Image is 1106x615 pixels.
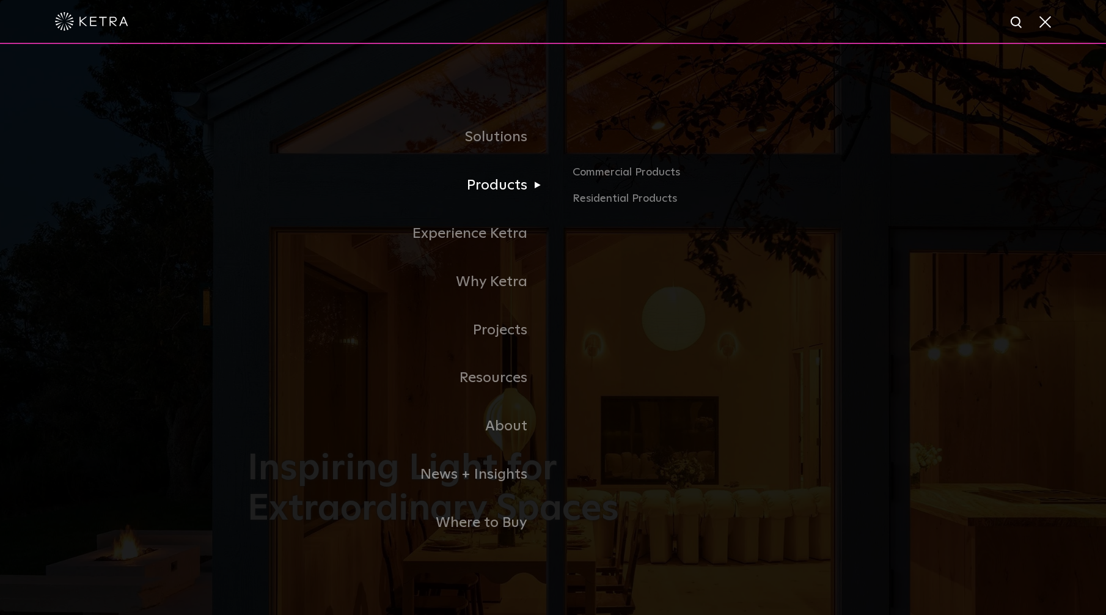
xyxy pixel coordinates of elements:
[247,354,553,402] a: Resources
[247,113,553,161] a: Solutions
[1009,15,1025,31] img: search icon
[55,12,128,31] img: ketra-logo-2019-white
[247,113,859,547] div: Navigation Menu
[247,306,553,355] a: Projects
[247,258,553,306] a: Why Ketra
[247,402,553,451] a: About
[247,499,553,547] a: Where to Buy
[247,451,553,499] a: News + Insights
[573,190,859,208] a: Residential Products
[247,161,553,210] a: Products
[573,163,859,190] a: Commercial Products
[247,210,553,258] a: Experience Ketra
